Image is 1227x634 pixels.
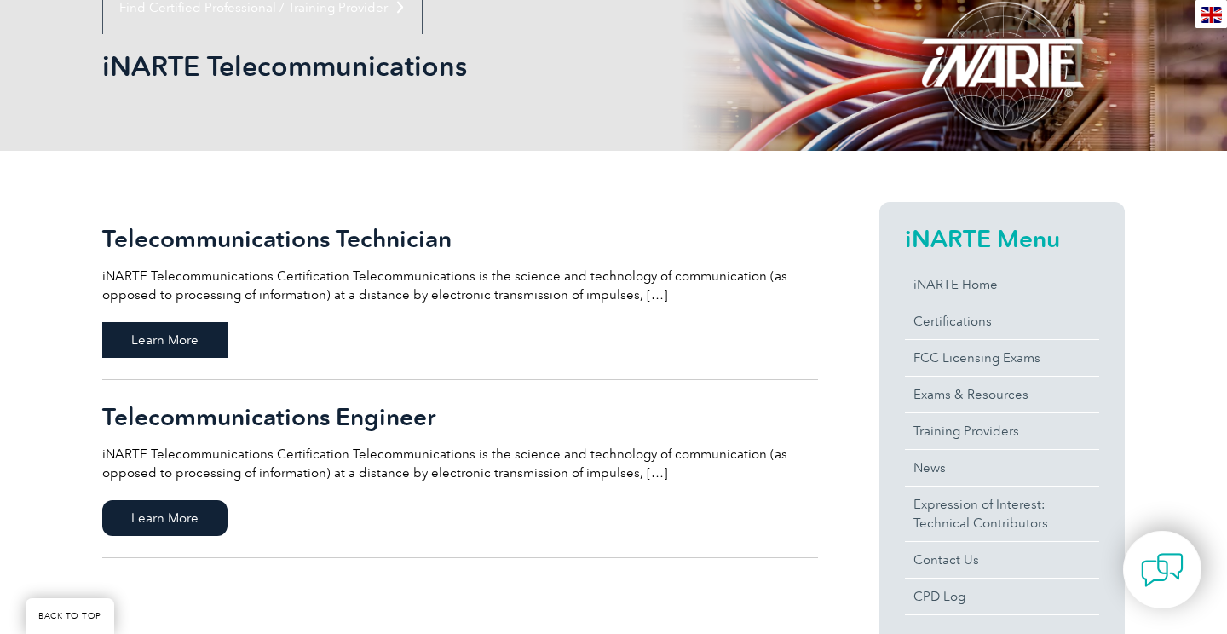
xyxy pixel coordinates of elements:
img: en [1201,7,1222,23]
a: Expression of Interest:Technical Contributors [905,487,1099,541]
img: contact-chat.png [1141,549,1184,591]
a: Exams & Resources [905,377,1099,412]
a: Training Providers [905,413,1099,449]
p: iNARTE Telecommunications Certification Telecommunications is the science and technology of commu... [102,445,818,482]
a: BACK TO TOP [26,598,114,634]
a: Contact Us [905,542,1099,578]
a: News [905,450,1099,486]
a: Certifications [905,303,1099,339]
a: CPD Log [905,579,1099,614]
h2: Telecommunications Engineer [102,403,818,430]
span: Learn More [102,500,228,536]
h1: iNARTE Telecommunications [102,49,757,83]
a: Telecommunications Engineer iNARTE Telecommunications Certification Telecommunications is the sci... [102,380,818,558]
a: FCC Licensing Exams [905,340,1099,376]
a: iNARTE Home [905,267,1099,303]
p: iNARTE Telecommunications Certification Telecommunications is the science and technology of commu... [102,267,818,304]
span: Learn More [102,322,228,358]
h2: iNARTE Menu [905,225,1099,252]
h2: Telecommunications Technician [102,225,818,252]
a: Telecommunications Technician iNARTE Telecommunications Certification Telecommunications is the s... [102,202,818,380]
